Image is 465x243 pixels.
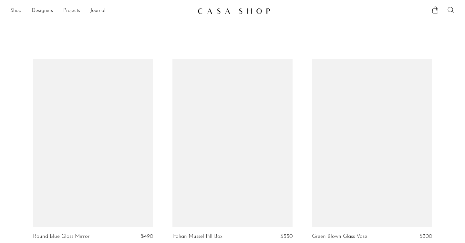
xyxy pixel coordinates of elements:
[10,5,192,16] nav: Desktop navigation
[10,5,192,16] ul: NEW HEADER MENU
[312,234,367,239] a: Green Blown Glass Vase
[280,234,293,239] span: $350
[90,7,106,15] a: Journal
[32,7,53,15] a: Designers
[141,234,153,239] span: $490
[419,234,432,239] span: $300
[10,7,21,15] a: Shop
[33,234,90,239] a: Round Blue Glass Mirror
[63,7,80,15] a: Projects
[172,234,222,239] a: Italian Mussel Pill Box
